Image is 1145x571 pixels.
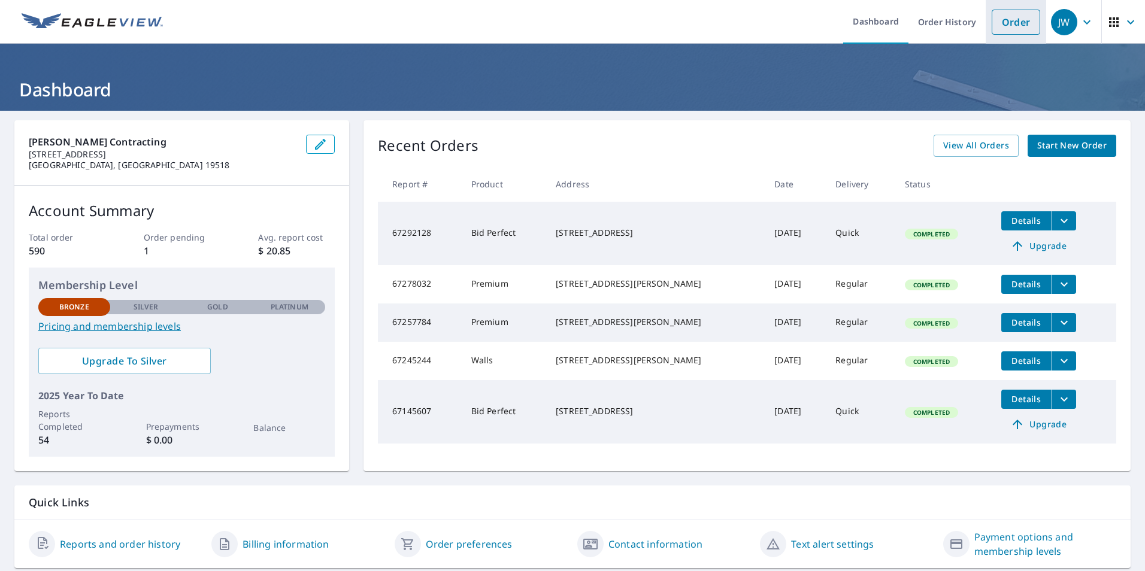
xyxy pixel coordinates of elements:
span: Completed [906,319,957,327]
th: Date [765,166,826,202]
td: Regular [826,303,895,342]
a: Billing information [243,537,329,551]
p: Platinum [271,302,308,312]
button: detailsBtn-67245244 [1001,351,1052,370]
p: Membership Level [38,277,325,293]
span: Details [1008,278,1044,290]
span: Details [1008,215,1044,226]
span: Completed [906,281,957,289]
h1: Dashboard [14,77,1131,102]
td: [DATE] [765,202,826,265]
span: Upgrade [1008,417,1069,432]
td: [DATE] [765,303,826,342]
td: Premium [462,303,546,342]
div: [STREET_ADDRESS] [556,227,755,239]
td: 67292128 [378,202,462,265]
span: Completed [906,357,957,366]
td: Quick [826,380,895,444]
td: Premium [462,265,546,303]
a: Pricing and membership levels [38,319,325,333]
span: Start New Order [1037,138,1107,153]
td: 67257784 [378,303,462,342]
a: Order [992,10,1040,35]
p: Total order [29,231,105,244]
a: Contact information [608,537,702,551]
td: Regular [826,342,895,380]
button: filesDropdownBtn-67145607 [1052,390,1076,409]
button: detailsBtn-67257784 [1001,313,1052,332]
a: Payment options and membership levels [974,530,1116,558]
td: Bid Perfect [462,202,546,265]
button: detailsBtn-67145607 [1001,390,1052,409]
p: Bronze [59,302,89,312]
p: Avg. report cost [258,231,335,244]
button: filesDropdownBtn-67292128 [1052,211,1076,230]
button: detailsBtn-67292128 [1001,211,1052,230]
p: Recent Orders [378,135,478,157]
div: JW [1051,9,1077,35]
span: Completed [906,230,957,238]
td: 67245244 [378,342,462,380]
a: Text alert settings [791,537,874,551]
a: Upgrade [1001,236,1076,256]
p: Balance [253,421,325,434]
th: Product [462,166,546,202]
span: Upgrade To Silver [48,354,201,367]
button: filesDropdownBtn-67278032 [1052,275,1076,294]
p: Account Summary [29,200,335,221]
a: View All Orders [934,135,1019,157]
span: Completed [906,408,957,417]
th: Delivery [826,166,895,202]
button: detailsBtn-67278032 [1001,275,1052,294]
img: EV Logo [22,13,163,31]
div: [STREET_ADDRESS][PERSON_NAME] [556,278,755,290]
td: Walls [462,342,546,380]
p: Quick Links [29,495,1116,510]
td: Regular [826,265,895,303]
button: filesDropdownBtn-67257784 [1052,313,1076,332]
td: [DATE] [765,380,826,444]
p: 590 [29,244,105,258]
td: Bid Perfect [462,380,546,444]
p: 1 [144,244,220,258]
p: Reports Completed [38,408,110,433]
p: 54 [38,433,110,447]
a: Reports and order history [60,537,180,551]
p: $ 0.00 [146,433,218,447]
p: Prepayments [146,420,218,433]
p: [GEOGRAPHIC_DATA], [GEOGRAPHIC_DATA] 19518 [29,160,296,171]
th: Report # [378,166,462,202]
p: [STREET_ADDRESS] [29,149,296,160]
p: Gold [207,302,228,312]
td: Quick [826,202,895,265]
p: [PERSON_NAME] Contracting [29,135,296,149]
a: Upgrade To Silver [38,348,211,374]
th: Address [546,166,765,202]
td: 67278032 [378,265,462,303]
p: Order pending [144,231,220,244]
td: [DATE] [765,265,826,303]
button: filesDropdownBtn-67245244 [1052,351,1076,370]
a: Upgrade [1001,415,1076,434]
p: Silver [134,302,159,312]
div: [STREET_ADDRESS][PERSON_NAME] [556,354,755,366]
a: Order preferences [426,537,513,551]
div: [STREET_ADDRESS][PERSON_NAME] [556,316,755,328]
td: [DATE] [765,342,826,380]
td: 67145607 [378,380,462,444]
span: Details [1008,355,1044,366]
div: [STREET_ADDRESS] [556,405,755,417]
p: 2025 Year To Date [38,388,325,403]
span: View All Orders [943,138,1009,153]
span: Upgrade [1008,239,1069,253]
a: Start New Order [1028,135,1116,157]
p: $ 20.85 [258,244,335,258]
span: Details [1008,317,1044,328]
th: Status [895,166,992,202]
span: Details [1008,393,1044,405]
